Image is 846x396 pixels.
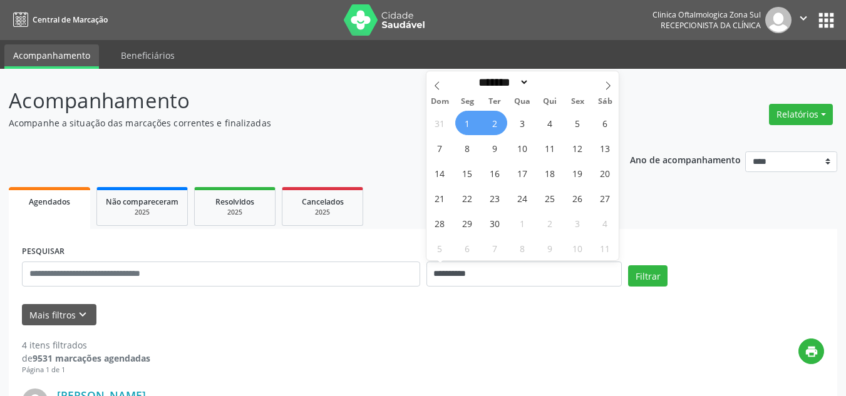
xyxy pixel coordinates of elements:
span: Cancelados [302,196,344,207]
span: Outubro 5, 2025 [428,236,452,260]
span: Outubro 4, 2025 [593,211,617,235]
span: Setembro 13, 2025 [593,136,617,160]
input: Year [529,76,570,89]
span: Setembro 17, 2025 [510,161,535,185]
span: Outubro 3, 2025 [565,211,590,235]
div: Clinica Oftalmologica Zona Sul [653,9,761,20]
span: Outubro 9, 2025 [538,236,562,260]
span: Setembro 29, 2025 [455,211,480,235]
span: Outubro 10, 2025 [565,236,590,260]
span: Qui [536,98,564,106]
div: 2025 [291,208,354,217]
span: Setembro 23, 2025 [483,186,507,210]
span: Outubro 8, 2025 [510,236,535,260]
div: 2025 [106,208,178,217]
span: Setembro 27, 2025 [593,186,617,210]
span: Setembro 15, 2025 [455,161,480,185]
span: Setembro 8, 2025 [455,136,480,160]
div: 2025 [204,208,266,217]
span: Setembro 1, 2025 [455,111,480,135]
span: Setembro 5, 2025 [565,111,590,135]
button: print [798,338,824,364]
span: Setembro 24, 2025 [510,186,535,210]
span: Agendados [29,196,70,207]
button: Mais filtroskeyboard_arrow_down [22,304,96,326]
span: Setembro 19, 2025 [565,161,590,185]
button: apps [815,9,837,31]
a: Central de Marcação [9,9,108,30]
span: Setembro 18, 2025 [538,161,562,185]
p: Acompanhe a situação das marcações correntes e finalizadas [9,116,589,129]
span: Outubro 2, 2025 [538,211,562,235]
span: Outubro 1, 2025 [510,211,535,235]
div: 4 itens filtrados [22,338,150,352]
div: de [22,352,150,365]
span: Setembro 2, 2025 [483,111,507,135]
span: Setembro 22, 2025 [455,186,480,210]
label: PESQUISAR [22,242,64,261]
p: Acompanhamento [9,85,589,116]
span: Ter [481,98,508,106]
button:  [792,7,815,33]
select: Month [475,76,530,89]
button: Filtrar [628,265,668,287]
span: Setembro 11, 2025 [538,136,562,160]
strong: 9531 marcações agendadas [33,352,150,364]
span: Setembro 4, 2025 [538,111,562,135]
span: Setembro 7, 2025 [428,136,452,160]
span: Outubro 7, 2025 [483,236,507,260]
span: Setembro 25, 2025 [538,186,562,210]
span: Setembro 10, 2025 [510,136,535,160]
span: Qua [508,98,536,106]
span: Não compareceram [106,196,178,207]
span: Setembro 21, 2025 [428,186,452,210]
span: Setembro 26, 2025 [565,186,590,210]
p: Ano de acompanhamento [630,151,741,167]
span: Resolvidos [215,196,254,207]
span: Setembro 30, 2025 [483,211,507,235]
span: Recepcionista da clínica [661,20,761,31]
img: img [765,7,792,33]
span: Sáb [591,98,619,106]
span: Setembro 9, 2025 [483,136,507,160]
span: Dom [426,98,454,106]
span: Setembro 16, 2025 [483,161,507,185]
span: Sex [564,98,591,106]
i: print [805,345,818,358]
span: Outubro 6, 2025 [455,236,480,260]
span: Outubro 11, 2025 [593,236,617,260]
span: Setembro 6, 2025 [593,111,617,135]
a: Acompanhamento [4,44,99,69]
a: Beneficiários [112,44,183,66]
span: Setembro 14, 2025 [428,161,452,185]
span: Agosto 31, 2025 [428,111,452,135]
span: Setembro 20, 2025 [593,161,617,185]
div: Página 1 de 1 [22,365,150,375]
i: keyboard_arrow_down [76,308,90,322]
span: Setembro 12, 2025 [565,136,590,160]
span: Seg [453,98,481,106]
span: Central de Marcação [33,14,108,25]
button: Relatórios [769,104,833,125]
span: Setembro 3, 2025 [510,111,535,135]
span: Setembro 28, 2025 [428,211,452,235]
i:  [797,11,810,25]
